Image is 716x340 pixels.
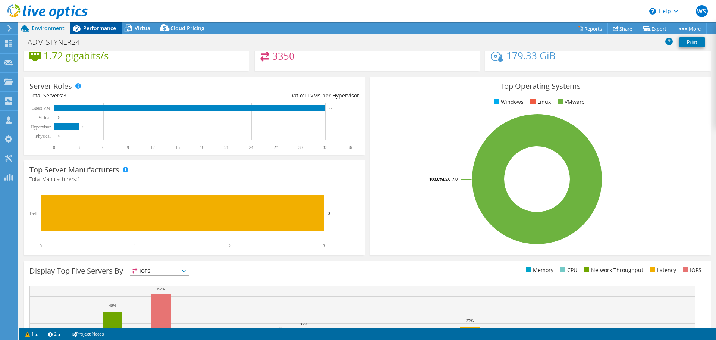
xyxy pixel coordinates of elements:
span: 11 [304,92,310,99]
text: 1 [134,243,136,249]
text: 2 [229,243,231,249]
tspan: 100.0% [429,176,443,182]
text: 21 [224,145,229,150]
a: Print [679,37,705,47]
text: 24 [249,145,254,150]
span: WS [696,5,708,17]
span: 3 [63,92,66,99]
text: 33 [323,145,327,150]
text: 0 [58,134,60,138]
li: Windows [492,98,524,106]
span: 1 [77,175,80,183]
li: Latency [648,266,676,274]
text: 3 [82,125,84,129]
div: Ratio: VMs per Hypervisor [194,91,359,100]
span: Environment [32,25,65,32]
text: Virtual [38,115,51,120]
text: 33 [329,106,333,110]
a: Share [607,23,638,34]
h3: Top Server Manufacturers [29,166,119,174]
text: Hypervisor [31,124,51,130]
text: 18 [200,145,204,150]
text: 36 [348,145,352,150]
text: 3 [323,243,325,249]
text: 0 [40,243,42,249]
text: 37% [466,318,474,323]
h3: Server Roles [29,82,72,90]
a: Project Notes [66,329,109,339]
text: 0 [53,145,55,150]
h4: Total Manufacturers: [29,175,359,183]
text: 30 [298,145,303,150]
a: 1 [20,329,43,339]
h3: Top Operating Systems [376,82,705,90]
a: 2 [43,329,66,339]
text: 32% [276,325,283,330]
text: 49% [109,303,116,308]
text: 62% [157,287,165,291]
text: 0 [58,116,60,119]
li: Network Throughput [582,266,643,274]
text: 9 [127,145,129,150]
span: IOPS [130,266,189,275]
a: Reports [572,23,608,34]
text: 15 [175,145,180,150]
li: Memory [524,266,553,274]
a: Export [638,23,672,34]
li: IOPS [681,266,701,274]
div: Total Servers: [29,91,194,100]
text: 3 [328,211,330,215]
li: Linux [528,98,551,106]
tspan: ESXi 7.0 [443,176,458,182]
span: Performance [83,25,116,32]
h1: ADM-STYNER24 [24,38,91,46]
a: More [672,23,707,34]
li: CPU [558,266,577,274]
h4: 1.72 gigabits/s [44,52,109,60]
span: Cloud Pricing [170,25,204,32]
text: 35% [300,322,307,326]
text: Physical [35,134,51,139]
text: 3 [78,145,80,150]
text: 6 [102,145,104,150]
text: Guest VM [32,106,50,111]
text: 12 [150,145,155,150]
span: Virtual [135,25,152,32]
h4: 3350 [272,52,295,60]
text: Dell [29,211,37,216]
svg: \n [649,8,656,15]
h4: 179.33 GiB [506,52,556,60]
text: 27 [274,145,278,150]
li: VMware [556,98,585,106]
